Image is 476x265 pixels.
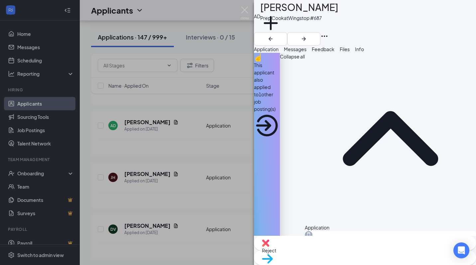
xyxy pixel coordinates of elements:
[305,53,476,224] svg: ChevronUp
[260,13,281,34] svg: Plus
[305,224,476,231] div: Application
[262,247,276,253] span: Reject
[300,35,308,43] svg: ArrowRight
[254,13,260,20] div: AD
[260,15,338,21] div: Prep Cook at Wingstop #687
[312,46,334,52] span: Feedback
[254,32,287,45] button: ArrowLeftNew
[254,113,280,138] svg: ArrowCircle
[254,61,280,113] div: This applicant also applied to 1 other job posting(s)
[254,46,279,52] span: Application
[453,242,469,258] div: Open Intercom Messenger
[284,46,306,52] span: Messages
[320,32,328,40] svg: Ellipses
[340,46,350,52] span: Files
[287,32,320,45] button: ArrowRight
[280,53,305,59] span: Collapse all
[355,46,364,52] span: Info
[260,13,281,41] button: PlusAdd a tag
[267,35,275,43] svg: ArrowLeftNew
